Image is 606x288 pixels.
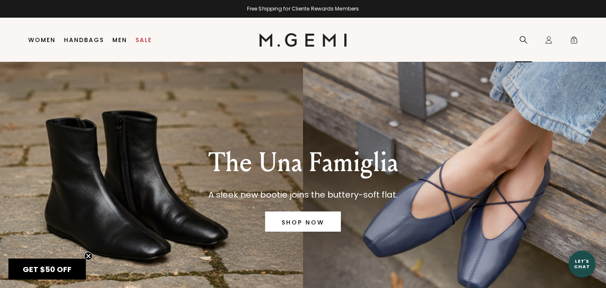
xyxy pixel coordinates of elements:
[8,259,86,280] div: GET $50 OFFClose teaser
[23,264,72,275] span: GET $50 OFF
[84,252,93,260] button: Close teaser
[64,37,104,43] a: Handbags
[28,37,56,43] a: Women
[265,211,341,232] a: SHOP NOW
[570,37,578,46] span: 0
[136,37,152,43] a: Sale
[569,259,595,269] div: Let's Chat
[208,188,398,201] p: A sleek new bootie joins the buttery-soft flat.
[259,33,347,47] img: M.Gemi
[112,37,127,43] a: Men
[208,148,398,178] p: The Una Famiglia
